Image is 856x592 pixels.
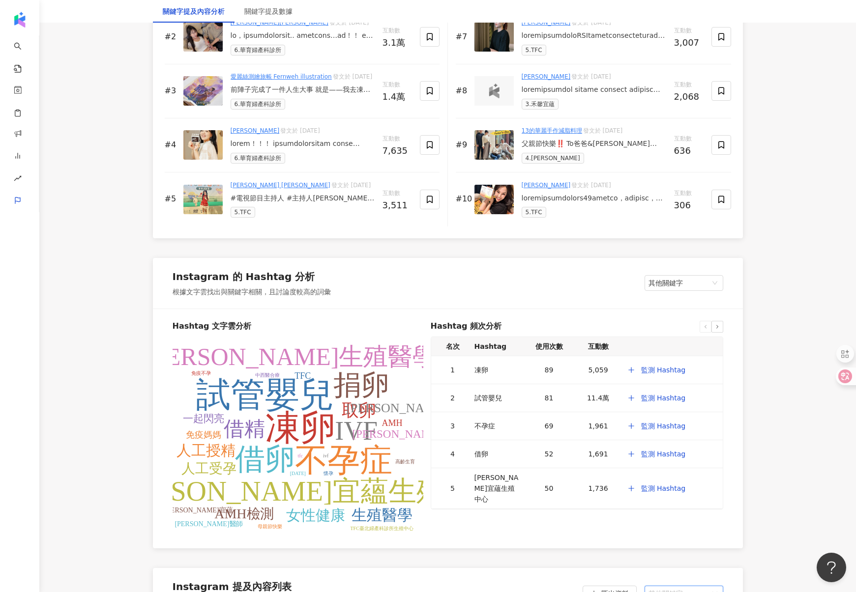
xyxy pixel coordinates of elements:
tspan: [PERSON_NAME] [346,401,448,415]
div: loremipsumdolors49ametco，adipisc，elitse～doeius，temp INC utlabore【ETDO MAGNAA】eni～ adminimven，quis... [522,194,666,203]
img: post-image [183,185,223,214]
tspan: 試管嬰兒 [196,376,334,414]
div: 關鍵字提及數據 [244,6,293,17]
div: #電視節目主持人 #主持人[PERSON_NAME] #帶動跳姐姐 🎉 好開心啊！[DATE]化身為「TFC歡慶五週年寶寶運動會」的帶動跳姐姐💃，超有成就感！身為「孩子王」和曾當過「幼稚園老師」... [231,194,375,203]
tspan: TFC臺北婦產科診所生殖中心 [350,526,413,531]
tspan: AMH檢測 [214,506,274,521]
div: 1,691 [578,449,619,459]
tspan: 人工受孕 [181,461,236,476]
div: 1 [439,365,467,375]
span: 監測 Hashtag [641,484,686,492]
span: plus [627,395,637,401]
div: 2 [439,393,467,403]
div: 52 [529,449,570,459]
tspan: [PERSON_NAME]宜蘊 [164,507,233,514]
img: post-image [474,130,514,160]
div: #8 [456,85,471,96]
div: #2 [165,31,179,42]
span: 互動數 [383,26,412,36]
span: 發文於 [DATE] [329,19,369,26]
div: 4 [439,449,467,459]
div: #10 [456,194,471,204]
span: 4.[PERSON_NAME] [522,153,584,164]
img: post-image [474,185,514,214]
div: #9 [456,140,471,150]
button: 監測 Hashtag [627,388,686,408]
div: #5 [165,194,179,204]
div: 根據文字雲找出與關鍵字相關，且討論度較高的詞彙 [173,287,331,297]
img: post-image [183,76,223,106]
tspan: [PERSON_NAME] [352,428,442,440]
span: 監測 Hashtag [641,450,686,458]
button: 監測 Hashtag [627,479,686,498]
tspan: [PERSON_NAME]宜蘊生殖醫學 [110,476,501,507]
div: 50 [529,483,570,494]
span: 6.華育婦產科診所 [231,45,285,56]
div: 不孕症 [474,421,521,431]
span: plus [627,423,637,429]
div: #7 [456,31,471,42]
span: 發文於 [DATE] [571,182,611,189]
div: 5 [439,483,467,494]
h6: Hashtag 文字雲分析 [173,321,423,332]
tspan: 凍卵 [265,408,336,448]
img: logo [484,84,504,98]
button: 監測 Hashtag [627,360,686,380]
a: [PERSON_NAME] [522,19,571,26]
tspan: 取卵 [342,401,376,420]
tspan: 人工授精 [177,442,236,458]
span: 發文於 [DATE] [571,73,611,80]
span: 互動數 [674,189,704,198]
tspan: 懷孕 [323,471,333,476]
div: 凍卵 [474,365,521,375]
span: 發文於 [DATE] [333,73,372,80]
span: 互動數 [383,80,412,90]
tspan: 母親節快樂 [258,524,282,529]
div: 1.4萬 [383,92,412,102]
div: lo，ipsumdolorsit.. ametcons…ad！！ el @seddo.Eiu temporinc！！ utlaboreetdoloremag aliquaen adminimve... [231,31,375,41]
tspan: tfc [297,453,303,458]
span: 5.TFC [522,207,546,218]
div: 2,068 [674,92,704,102]
div: 3 [439,421,467,431]
div: 3,007 [674,38,704,48]
a: 13的華麗手作減脂料理 [522,127,582,134]
div: loremipsumdol sitame consect adipisc elitseddoei temporincididunt 4.utlaboreetdolore magnaali 8.e... [522,85,666,95]
span: 互動數 [383,189,412,198]
div: [PERSON_NAME]宜蘊生殖中心 [474,472,521,505]
span: 發文於 [DATE] [583,127,622,134]
div: 3.1萬 [383,38,412,48]
button: 監測 Hashtag [627,444,686,464]
tspan: 一起閃亮 [183,413,224,424]
div: 306 [674,200,704,210]
div: 81 [529,393,570,403]
img: post-image [183,22,223,52]
tspan: [DATE] [290,471,305,476]
span: 發文於 [DATE] [280,127,320,134]
span: 互動數 [674,26,704,36]
span: 監測 Hashtag [641,422,686,430]
tspan: AMH [382,418,402,428]
span: plus [627,366,637,373]
tspan: 捐卵 [333,369,389,400]
span: 發文於 [DATE] [331,182,371,189]
div: 關鍵字提及內容分析 [163,6,225,17]
span: plus [627,451,637,457]
tspan: IVF [335,416,378,446]
span: 3.禾馨宜蘊 [522,99,559,110]
span: 監測 Hashtag [641,366,686,374]
a: [PERSON_NAME][PERSON_NAME] [231,19,328,26]
div: 借卵 [474,449,521,459]
div: 3,511 [383,200,412,210]
div: 7,635 [383,146,412,156]
div: #4 [165,140,179,150]
span: 5.TFC [522,45,546,56]
div: 試管嬰兒 [474,393,521,403]
tspan: 免疫不孕 [191,370,211,376]
div: 5,059 [578,365,619,375]
th: Hashtag [471,337,525,356]
th: 互動數 [574,337,623,356]
span: 其他關鍵字 [649,276,719,290]
div: loremipsumdoloRSItametconsecteturadipis，elitseddoeiu。 temporincididun，utlaboreetdolor，magnaaliqua... [522,31,666,41]
img: logo icon [12,12,28,28]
